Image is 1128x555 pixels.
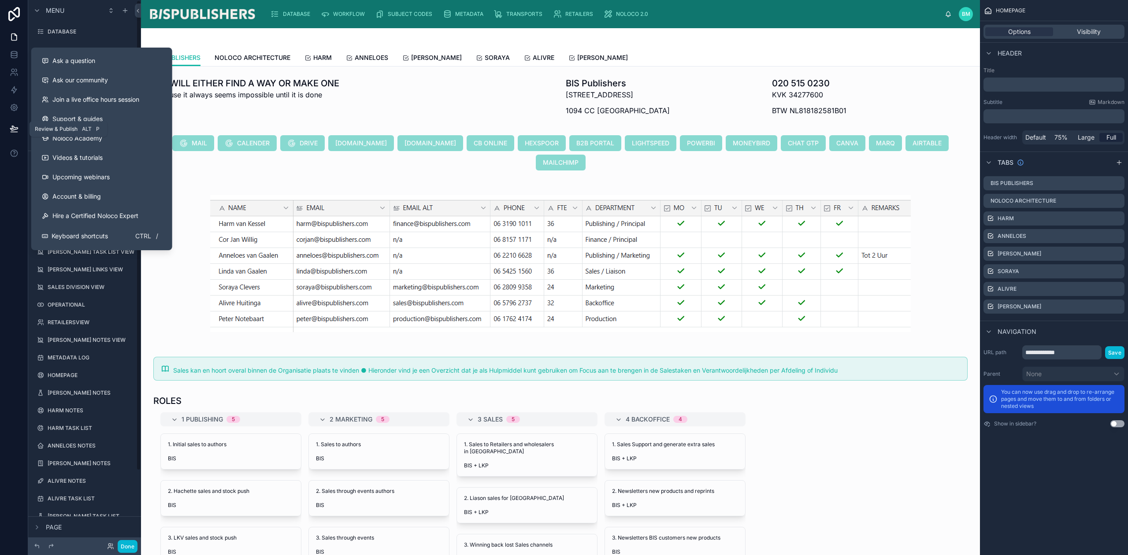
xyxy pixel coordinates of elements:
a: WORKFLOW [318,6,371,22]
a: ALIVRE [524,50,554,67]
label: WORKFLOW [48,47,134,54]
div: scrollable content [263,4,945,24]
span: Ask a question [52,56,95,65]
span: ANNELOES [355,53,388,62]
a: [PERSON_NAME] LINKS VIEW [33,263,136,277]
a: METADATA LOG [33,351,136,365]
label: Title [983,67,1124,74]
a: ALIVRE TASK LIST [33,492,136,506]
span: Navigation [998,327,1036,336]
span: Support & guides [52,115,103,123]
label: [PERSON_NAME] [998,303,1041,310]
button: Ask a question [35,51,169,70]
label: [PERSON_NAME] NOTES VIEW [48,337,134,344]
a: Upcoming webinars [35,167,169,187]
span: DATABASE [283,11,310,18]
a: SUBJECT CODES [373,6,438,22]
span: Review & Publish [35,126,78,133]
a: HARM TASK LIST [33,421,136,435]
a: RETAILERSVIEW [33,315,136,329]
span: None [1026,370,1042,378]
span: Tabs [998,158,1013,167]
span: SUBJECT CODES [388,11,432,18]
label: [PERSON_NAME] NOTES [48,389,134,396]
p: You can now use drag and drop to re-arrange pages and move them to and from folders or nested views [1001,388,1119,410]
button: Keyboard shortcutsCtrl/ [35,226,169,247]
span: NOLOCO 2.0 [616,11,648,18]
a: RETAILERS [550,6,599,22]
button: Save [1105,346,1124,359]
a: METADATA [440,6,490,22]
a: Videos & tutorials [35,148,169,167]
label: Show in sidebar? [994,420,1036,427]
span: Options [1008,27,1031,36]
span: Full [1106,133,1116,142]
label: NOLOCO ARCHITECTURE [991,197,1056,204]
a: [PERSON_NAME] NOTES [33,386,136,400]
label: HARM NOTES [48,407,134,414]
a: OPERATIONAL [33,298,136,312]
label: OPERATIONAL [48,301,134,308]
span: NOLOCO ARCHITECTURE [215,53,290,62]
a: NOLOCO 2.0 [601,6,654,22]
span: Header [998,49,1022,58]
label: [PERSON_NAME] TASK LIST [48,513,134,520]
span: SORAYA [485,53,510,62]
span: Alt [82,126,92,133]
label: ALIVRE NOTES [48,477,134,485]
a: NOLOCO ARCHITECTURE [215,50,290,67]
label: ALIVRE TASK LIST [48,495,134,502]
label: [PERSON_NAME] NOTES [48,460,134,467]
a: WORKFLOW [33,43,136,57]
span: [PERSON_NAME] [577,53,628,62]
a: ANNELOES NOTES [33,439,136,453]
a: ALIVRE NOTES [33,474,136,488]
span: [PERSON_NAME] [411,53,462,62]
label: SORAYA [998,268,1019,275]
a: [PERSON_NAME] TASK LIST [33,509,136,523]
span: Menu [46,6,64,15]
button: Hire a Certified Noloco Expert [35,206,169,226]
label: HARM [998,215,1014,222]
button: Done [118,540,137,553]
a: SORAYA [476,50,510,67]
label: Header width [983,134,1019,141]
label: DATABASE [48,28,134,35]
a: SALES DIVISION VIEW [33,280,136,294]
label: ANNELOES NOTES [48,442,134,449]
img: App logo [148,7,256,21]
span: Ask our community [52,76,108,85]
span: Visibility [1077,27,1101,36]
span: RETAILERS [565,11,593,18]
label: RETAILERSVIEW [48,319,134,326]
span: Markdown [1098,99,1124,106]
div: scrollable content [983,78,1124,92]
span: / [154,233,161,240]
a: HARM NOTES [33,403,136,418]
span: 75% [1054,133,1068,142]
label: Parent [983,370,1019,377]
label: SALES DIVISION VIEW [48,284,134,291]
span: ALIVRE [533,53,554,62]
label: ALIVRE [998,285,1017,292]
label: [PERSON_NAME] TASK LIST VIEW [48,248,134,255]
label: HOMEPAGE [48,372,134,379]
span: Noloco Academy [52,134,102,143]
a: Noloco Academy [35,129,169,148]
a: DATABASE [33,25,136,39]
label: [PERSON_NAME] [998,250,1041,257]
label: HARM TASK LIST [48,425,134,432]
a: HOMEPAGE [33,368,136,382]
label: Subtitle [983,99,1002,106]
a: ANNELOES [346,50,388,67]
a: Ask our community [35,70,169,90]
span: BM [962,11,970,18]
span: HARM [313,53,332,62]
label: URL path [983,349,1019,356]
a: [PERSON_NAME] NOTES [33,456,136,470]
a: Support & guides [35,109,169,129]
label: ANNELOES [998,233,1026,240]
a: DATABASE [268,6,316,22]
a: [PERSON_NAME] [568,50,628,67]
a: [PERSON_NAME] [402,50,462,67]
